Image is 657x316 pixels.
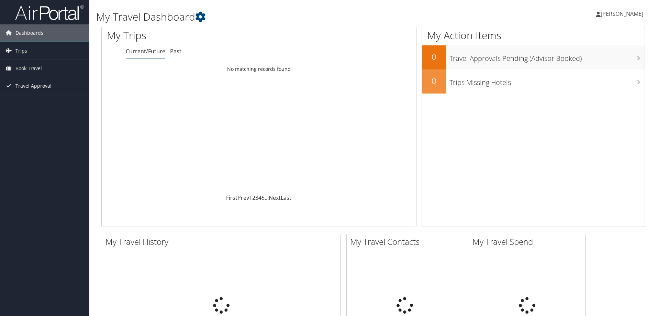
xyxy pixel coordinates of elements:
[226,194,237,201] a: First
[252,194,255,201] a: 2
[237,194,249,201] a: Prev
[102,63,416,75] td: No matching records found
[269,194,281,201] a: Next
[422,28,645,43] h1: My Action Items
[96,10,466,24] h1: My Travel Dashboard
[261,194,265,201] a: 5
[596,3,650,24] a: [PERSON_NAME]
[422,69,645,94] a: 0Trips Missing Hotels
[281,194,291,201] a: Last
[350,236,463,248] h2: My Travel Contacts
[472,236,585,248] h2: My Travel Spend
[422,75,446,87] h2: 0
[449,74,645,87] h3: Trips Missing Hotels
[258,194,261,201] a: 4
[249,194,252,201] a: 1
[15,4,84,21] img: airportal-logo.png
[126,47,165,55] a: Current/Future
[422,45,645,69] a: 0Travel Approvals Pending (Advisor Booked)
[15,60,42,77] span: Book Travel
[15,77,52,95] span: Travel Approval
[449,50,645,63] h3: Travel Approvals Pending (Advisor Booked)
[255,194,258,201] a: 3
[265,194,269,201] span: …
[170,47,181,55] a: Past
[107,28,280,43] h1: My Trips
[422,51,446,63] h2: 0
[15,42,27,59] span: Trips
[15,24,43,42] span: Dashboards
[105,236,340,248] h2: My Travel History
[601,10,643,18] span: [PERSON_NAME]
